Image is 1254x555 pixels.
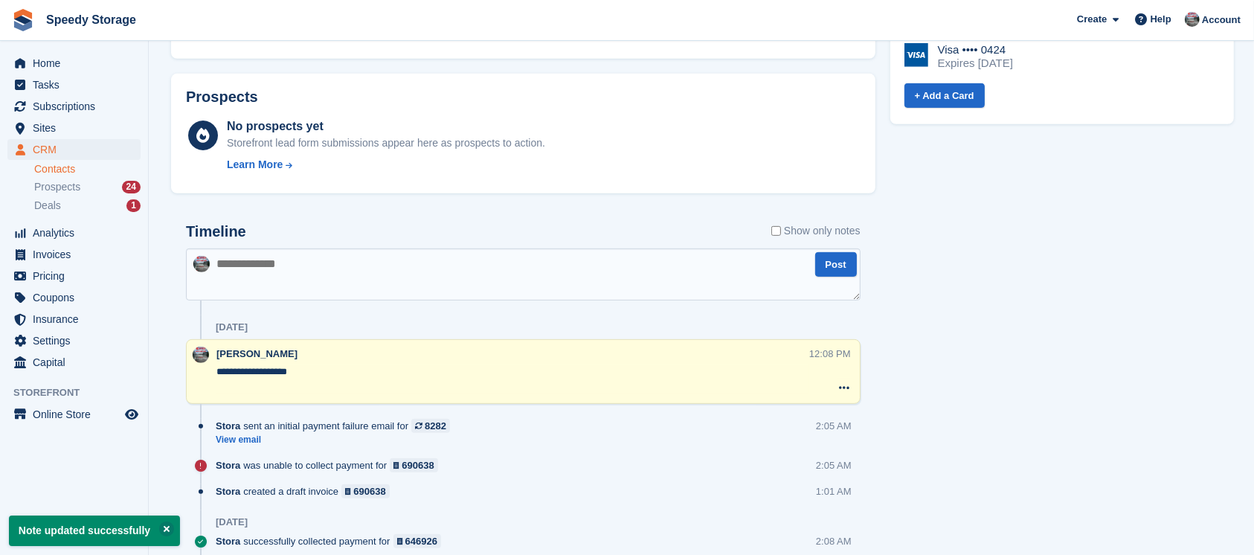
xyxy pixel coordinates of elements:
a: 8282 [411,419,450,433]
a: menu [7,118,141,138]
img: Visa Logo [904,43,928,67]
a: menu [7,309,141,330]
a: menu [7,139,141,160]
span: Pricing [33,266,122,286]
div: was unable to collect payment for [216,458,446,472]
h2: Prospects [186,89,258,106]
a: menu [7,53,141,74]
a: Deals 1 [34,198,141,214]
h2: Timeline [186,223,246,240]
span: Invoices [33,244,122,265]
a: Prospects 24 [34,179,141,195]
div: sent an initial payment failure email for [216,419,457,433]
span: Capital [33,352,122,373]
div: [DATE] [216,516,248,528]
span: Stora [216,534,240,548]
div: No prospects yet [227,118,545,135]
span: Deals [34,199,61,213]
img: Dan Jackson [1185,12,1200,27]
a: menu [7,96,141,117]
div: 2:08 AM [816,534,852,548]
div: 1 [126,199,141,212]
div: 12:08 PM [809,347,851,361]
div: 2:05 AM [816,419,852,433]
div: 646926 [405,534,437,548]
a: menu [7,74,141,95]
a: menu [7,222,141,243]
a: 690638 [341,484,390,498]
div: successfully collected payment for [216,534,448,548]
span: Create [1077,12,1107,27]
span: Insurance [33,309,122,330]
a: menu [7,330,141,351]
span: Settings [33,330,122,351]
span: Account [1202,13,1241,28]
input: Show only notes [771,223,781,239]
img: Dan Jackson [193,347,209,363]
span: [PERSON_NAME] [216,348,298,359]
div: Expires [DATE] [938,57,1013,70]
span: CRM [33,139,122,160]
div: 690638 [402,458,434,472]
img: Dan Jackson [193,256,210,272]
div: 8282 [425,419,446,433]
span: Subscriptions [33,96,122,117]
span: Analytics [33,222,122,243]
span: Stora [216,484,240,498]
div: 1:01 AM [816,484,852,498]
img: stora-icon-8386f47178a22dfd0bd8f6a31ec36ba5ce8667c1dd55bd0f319d3a0aa187defe.svg [12,9,34,31]
span: Storefront [13,385,148,400]
a: Contacts [34,162,141,176]
div: 24 [122,181,141,193]
div: Storefront lead form submissions appear here as prospects to action. [227,135,545,151]
span: Home [33,53,122,74]
span: Stora [216,458,240,472]
span: Online Store [33,404,122,425]
a: 690638 [390,458,438,472]
div: 2:05 AM [816,458,852,472]
span: Tasks [33,74,122,95]
div: Visa •••• 0424 [938,43,1013,57]
a: Speedy Storage [40,7,142,32]
div: 690638 [353,484,385,498]
a: Preview store [123,405,141,423]
label: Show only notes [771,223,861,239]
span: Coupons [33,287,122,308]
div: created a draft invoice [216,484,397,498]
a: + Add a Card [904,83,985,108]
a: Learn More [227,157,545,173]
div: Learn More [227,157,283,173]
span: Prospects [34,180,80,194]
a: menu [7,266,141,286]
a: menu [7,352,141,373]
button: Post [815,252,857,277]
a: menu [7,287,141,308]
a: View email [216,434,457,446]
span: Help [1151,12,1171,27]
span: Stora [216,419,240,433]
a: menu [7,244,141,265]
p: Note updated successfully [9,516,180,546]
a: 646926 [393,534,442,548]
a: menu [7,404,141,425]
div: [DATE] [216,321,248,333]
span: Sites [33,118,122,138]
